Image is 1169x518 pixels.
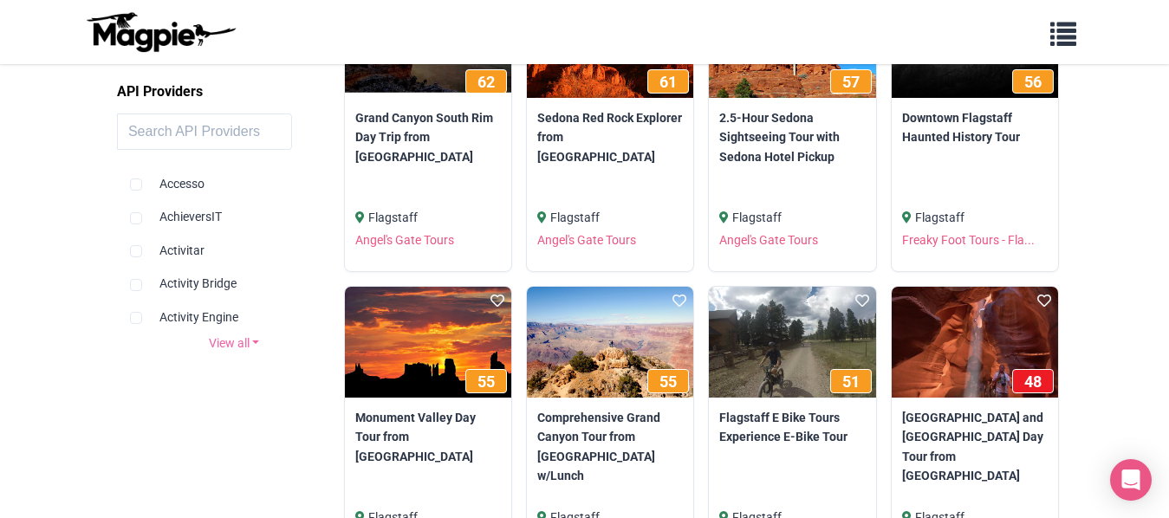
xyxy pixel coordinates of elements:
[345,287,511,398] img: Monument Valley Day Tour from Flagstaff image
[719,233,818,247] a: Angel's Gate Tours
[902,408,1048,486] a: [GEOGRAPHIC_DATA] and [GEOGRAPHIC_DATA] Day Tour from [GEOGRAPHIC_DATA]
[345,287,511,398] a: 55
[902,108,1048,147] a: Downtown Flagstaff Haunted History Tour
[902,233,1035,247] a: Freaky Foot Tours - Fla...
[902,208,1048,227] div: Flagstaff
[477,372,495,391] span: 55
[892,287,1058,398] a: 48
[130,294,338,327] div: Activity Engine
[537,208,683,227] div: Flagstaff
[130,193,338,226] div: AchieversIT
[477,73,495,91] span: 62
[355,233,454,247] a: Angel's Gate Tours
[659,372,677,391] span: 55
[842,73,860,91] span: 57
[537,233,636,247] a: Angel's Gate Tours
[719,108,865,166] a: 2.5-Hour Sedona Sightseeing Tour with Sedona Hotel Pickup
[130,227,338,260] div: Activitar
[117,77,351,107] h2: API Providers
[130,160,338,193] div: Accesso
[842,372,860,391] span: 51
[709,287,875,398] img: Flagstaff E Bike Tours Experience E-Bike Tour image
[1024,73,1042,91] span: 56
[659,73,677,91] span: 61
[527,287,693,398] a: 55
[709,287,875,398] a: 51
[537,408,683,486] a: Comprehensive Grand Canyon Tour from [GEOGRAPHIC_DATA] w/Lunch
[82,11,238,53] img: logo-ab69f6fb50320c5b225c76a69d11143b.png
[527,287,693,398] img: Comprehensive Grand Canyon Tour from Flagstaff w/Lunch image
[117,113,292,150] input: Search API Providers
[355,408,501,466] a: Monument Valley Day Tour from [GEOGRAPHIC_DATA]
[130,260,338,293] div: Activity Bridge
[1024,372,1042,391] span: 48
[355,108,501,166] a: Grand Canyon South Rim Day Trip from [GEOGRAPHIC_DATA]
[537,108,683,166] a: Sedona Red Rock Explorer from [GEOGRAPHIC_DATA]
[719,408,865,447] a: Flagstaff E Bike Tours Experience E-Bike Tour
[892,287,1058,398] img: Antelope Slot Canyon and Horseshoe Bend Day Tour from Flagstaff image
[719,208,865,227] div: Flagstaff
[117,333,351,353] a: View all
[1110,459,1152,501] div: Open Intercom Messenger
[355,208,501,227] div: Flagstaff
